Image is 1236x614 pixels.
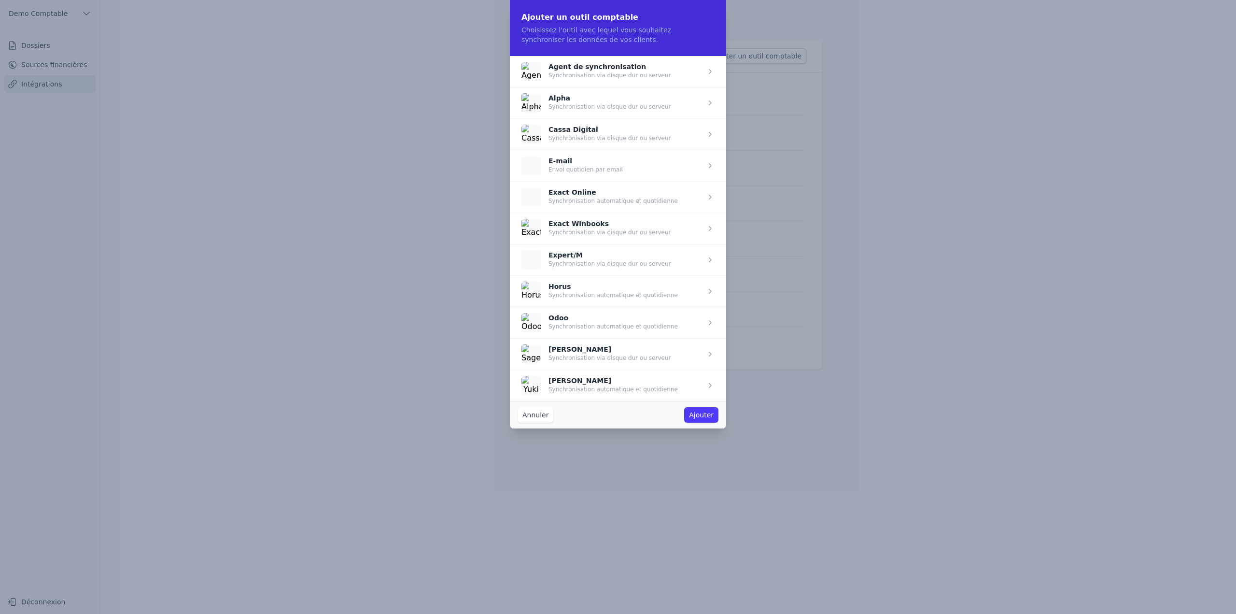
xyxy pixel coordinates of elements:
button: [PERSON_NAME] Synchronisation via disque dur ou serveur [521,344,671,364]
button: [PERSON_NAME] Synchronisation automatique et quotidienne [521,376,678,395]
p: Agent de synchronisation [548,64,671,70]
p: Choisissez l'outil avec lequel vous souhaitez synchroniser les données de vos clients. [521,25,715,44]
p: Cassa Digital [548,127,671,132]
button: Alpha Synchronisation via disque dur ou serveur [521,93,671,113]
button: E-mail Envoi quotidien par email [521,156,623,175]
button: Ajouter [684,407,718,423]
p: Odoo [548,315,678,321]
p: [PERSON_NAME] [548,346,671,352]
button: Expert/M Synchronisation via disque dur ou serveur [521,250,671,270]
p: Expert/M [548,252,671,258]
p: Exact Winbooks [548,221,671,227]
button: Horus Synchronisation automatique et quotidienne [521,282,678,301]
p: Exact Online [548,189,678,195]
button: Exact Winbooks Synchronisation via disque dur ou serveur [521,219,671,238]
button: Odoo Synchronisation automatique et quotidienne [521,313,678,332]
p: E-mail [548,158,623,164]
p: Horus [548,284,678,289]
button: Agent de synchronisation Synchronisation via disque dur ou serveur [521,62,671,81]
h2: Ajouter un outil comptable [521,12,715,23]
button: Annuler [518,407,553,423]
p: [PERSON_NAME] [548,378,678,384]
button: Cassa Digital Synchronisation via disque dur ou serveur [521,125,671,144]
button: Exact Online Synchronisation automatique et quotidienne [521,187,678,207]
p: Alpha [548,95,671,101]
